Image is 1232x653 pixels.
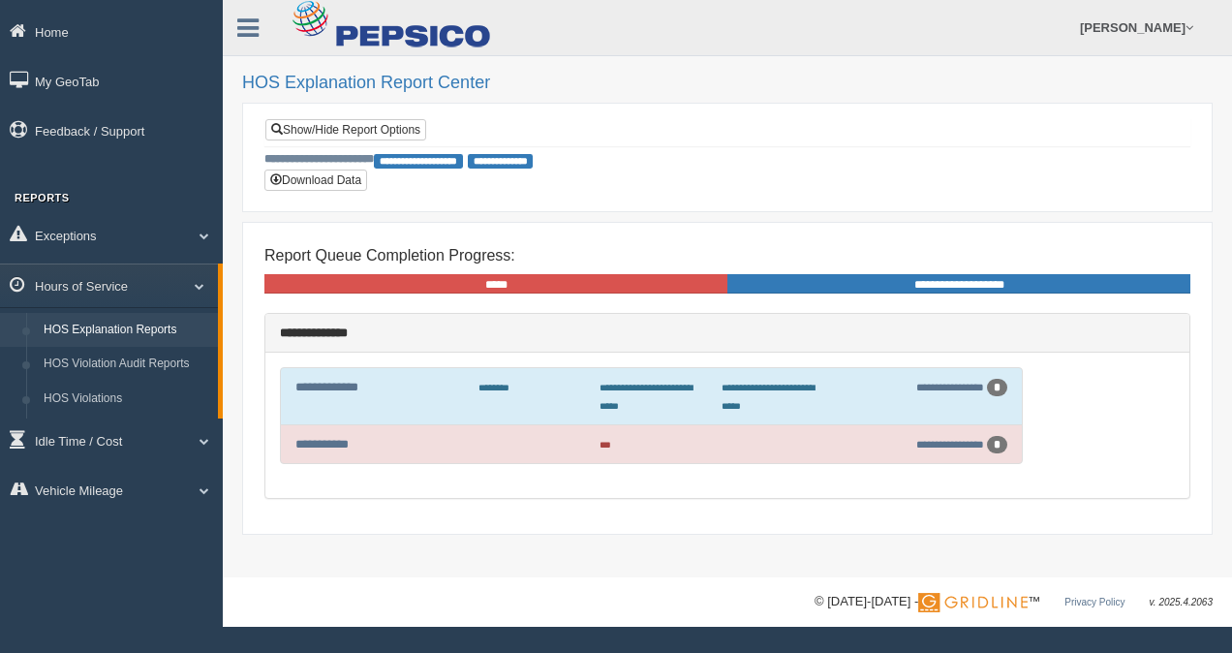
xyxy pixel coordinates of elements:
img: Gridline [918,593,1028,612]
a: HOS Violation Trend [35,417,218,451]
a: HOS Explanation Reports [35,313,218,348]
div: © [DATE]-[DATE] - ™ [815,592,1213,612]
button: Download Data [264,170,367,191]
a: Privacy Policy [1064,597,1124,607]
a: Show/Hide Report Options [265,119,426,140]
h2: HOS Explanation Report Center [242,74,1213,93]
span: v. 2025.4.2063 [1150,597,1213,607]
a: HOS Violations [35,382,218,417]
h4: Report Queue Completion Progress: [264,247,1190,264]
a: HOS Violation Audit Reports [35,347,218,382]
